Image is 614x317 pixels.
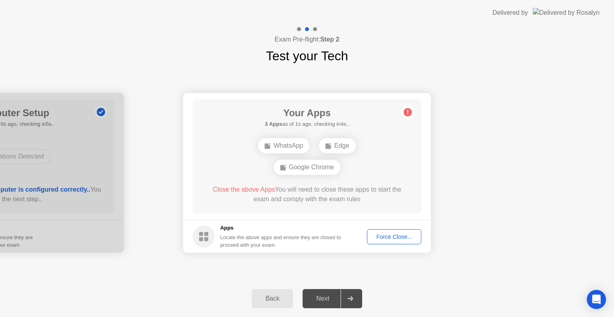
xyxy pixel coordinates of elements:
button: Next [303,289,362,308]
div: Delivered by [492,8,528,18]
div: You will need to close these apps to start the exam and comply with the exam rules [204,185,410,204]
b: Step 2 [320,36,339,43]
div: Locate the above apps and ensure they are closed to proceed with your exam. [220,234,341,249]
div: Open Intercom Messenger [587,290,606,309]
h1: Your Apps [265,106,349,120]
div: Edge [319,138,355,153]
div: Google Chrome [274,160,341,175]
button: Force Close... [367,229,421,244]
h5: Apps [220,224,341,232]
h4: Exam Pre-flight: [275,35,339,44]
span: Close the above Apps [213,186,275,193]
img: Delivered by Rosalyn [533,8,600,17]
div: Next [305,295,341,302]
button: Back [252,289,293,308]
div: Back [254,295,291,302]
b: 3 Apps [265,121,282,127]
h1: Test your Tech [266,46,348,65]
div: WhatsApp [258,138,309,153]
h5: as of 1s ago, checking in4s.. [265,120,349,128]
div: Force Close... [370,234,419,240]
